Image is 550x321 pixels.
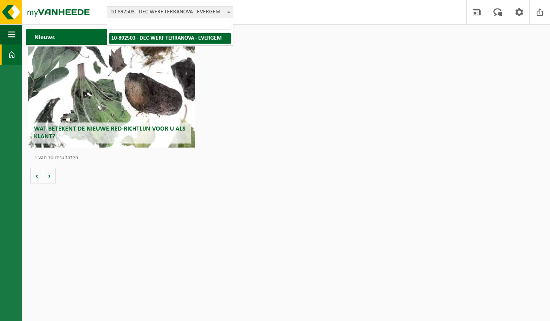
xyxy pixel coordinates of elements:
[28,46,195,148] a: Wat betekent de nieuwe RED-richtlijn voor u als klant?
[34,126,186,140] span: Wat betekent de nieuwe RED-richtlijn voor u als klant?
[26,29,63,44] h2: Nieuws
[109,33,231,44] li: 10-892503 - DEC-WERF TERRANOVA - EVERGEM
[43,168,56,184] button: Volgende
[30,168,43,184] button: Vorige
[34,155,193,161] p: 1 van 10 resultaten
[107,6,233,18] span: 10-892503 - DEC-WERF TERRANOVA - EVERGEM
